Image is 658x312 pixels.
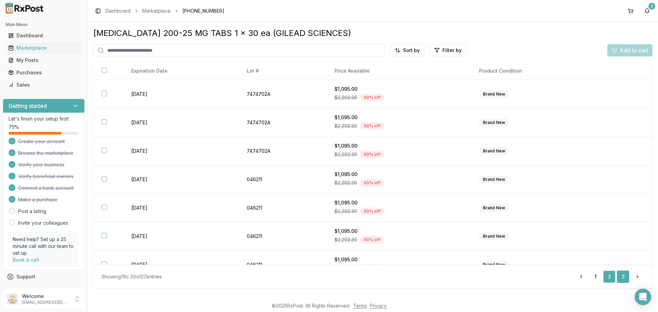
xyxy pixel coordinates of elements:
[18,173,73,180] span: Verify beneficial owners
[334,256,463,263] div: $1,095.00
[334,142,463,149] div: $1,095.00
[123,165,239,194] td: [DATE]
[22,293,70,300] p: Welcome
[239,137,326,165] td: 7474702A
[334,208,357,215] span: $2,202.30
[334,151,357,158] span: $2,202.30
[334,265,357,272] span: $2,202.30
[123,80,239,109] td: [DATE]
[123,109,239,137] td: [DATE]
[617,271,629,283] a: 3
[479,119,509,126] div: Brand New
[334,228,463,235] div: $1,095.00
[479,261,509,269] div: Brand New
[123,194,239,222] td: [DATE]
[5,29,82,42] a: Dashboard
[642,5,653,16] button: 2
[5,79,82,91] a: Sales
[123,137,239,165] td: [DATE]
[360,94,384,101] div: 50 % off
[239,62,326,80] th: Lot #
[16,286,40,292] span: Feedback
[390,44,424,57] button: Sort by
[18,150,73,157] span: Browse the marketplace
[648,3,655,10] div: 2
[3,55,85,66] button: My Posts
[123,251,239,279] td: [DATE]
[3,30,85,41] button: Dashboard
[18,220,68,226] a: Invite your colleagues
[360,179,384,187] div: 50 % off
[360,236,384,244] div: 50 % off
[360,208,384,215] div: 50 % off
[479,147,509,155] div: Brand New
[603,271,616,283] a: 2
[334,199,463,206] div: $1,095.00
[334,94,357,101] span: $2,202.30
[360,151,384,158] div: 50 % off
[239,165,326,194] td: 046211
[574,271,644,283] nav: pagination
[471,62,601,80] th: Product Condition
[9,102,47,110] h3: Getting started
[3,271,85,283] button: Support
[106,8,131,14] a: Dashboard
[370,303,387,309] a: Privacy
[403,47,420,54] span: Sort by
[8,57,79,64] div: My Posts
[479,90,509,98] div: Brand New
[3,42,85,53] button: Marketplace
[123,62,239,80] th: Expiration Date
[430,44,466,57] button: Filter by
[101,273,162,280] div: Showing 11 to 20 of 27 entries
[334,171,463,178] div: $1,095.00
[631,271,644,283] a: Go to next page
[334,179,357,186] span: $2,202.30
[589,271,602,283] a: 1
[334,86,463,92] div: $1,095.00
[442,47,462,54] span: Filter by
[18,138,65,145] span: Create your account
[93,28,653,39] div: [MEDICAL_DATA] 200-25 MG TABS 1 x 30 ea (GILEAD SCIENCES)
[9,124,19,130] span: 75 %
[142,8,171,14] a: Marketplace
[8,69,79,76] div: Purchases
[8,32,79,39] div: Dashboard
[106,8,224,14] nav: breadcrumb
[18,196,58,203] span: Make a purchase
[239,251,326,279] td: 046211
[3,3,47,14] img: RxPost Logo
[8,45,79,51] div: Marketplace
[574,271,588,283] a: Go to previous page
[5,54,82,66] a: My Posts
[18,161,64,168] span: Verify your business
[18,185,74,191] span: Connect a bank account
[635,289,651,305] div: Open Intercom Messenger
[239,194,326,222] td: 046211
[3,283,85,295] button: Feedback
[479,176,509,183] div: Brand New
[239,222,326,251] td: 046211
[8,82,79,88] div: Sales
[334,236,357,243] span: $2,202.30
[479,233,509,240] div: Brand New
[13,257,39,263] a: Book a call
[5,42,82,54] a: Marketplace
[123,222,239,251] td: [DATE]
[5,66,82,79] a: Purchases
[334,114,463,121] div: $1,095.00
[9,115,79,122] p: Let's finish your setup first!
[182,8,224,14] span: [PHONE_NUMBER]
[13,236,75,257] p: Need help? Set up a 25 minute call with our team to set up.
[334,123,357,129] span: $2,202.30
[239,109,326,137] td: 7474702A
[7,294,18,304] img: User avatar
[353,303,367,309] a: Terms
[3,79,85,90] button: Sales
[326,62,471,80] th: Price Available
[479,204,509,212] div: Brand New
[239,80,326,109] td: 7474702A
[360,122,384,130] div: 50 % off
[3,67,85,78] button: Purchases
[360,264,384,272] div: 50 % off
